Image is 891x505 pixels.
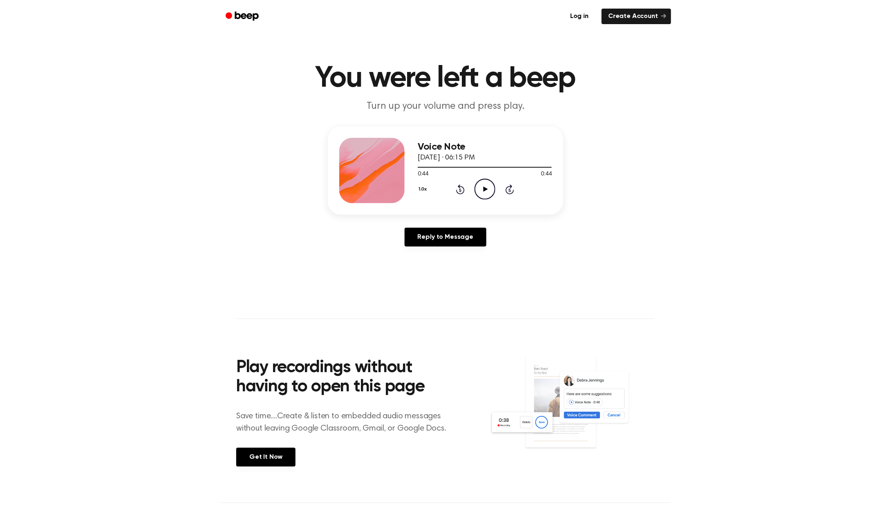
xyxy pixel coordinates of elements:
p: Turn up your volume and press play. [289,100,602,113]
h1: You were left a beep [236,64,655,93]
button: 1.0x [418,182,430,196]
a: Get It Now [236,448,296,467]
h3: Voice Note [418,141,552,153]
a: Reply to Message [405,228,486,247]
span: [DATE] · 06:15 PM [418,154,475,162]
a: Log in [562,7,597,26]
a: Create Account [602,9,671,24]
img: Voice Comments on Docs and Recording Widget [489,356,655,466]
p: Save time....Create & listen to embedded audio messages without leaving Google Classroom, Gmail, ... [236,410,457,435]
h2: Play recordings without having to open this page [236,358,457,397]
span: 0:44 [541,170,552,179]
a: Beep [220,9,266,25]
span: 0:44 [418,170,428,179]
